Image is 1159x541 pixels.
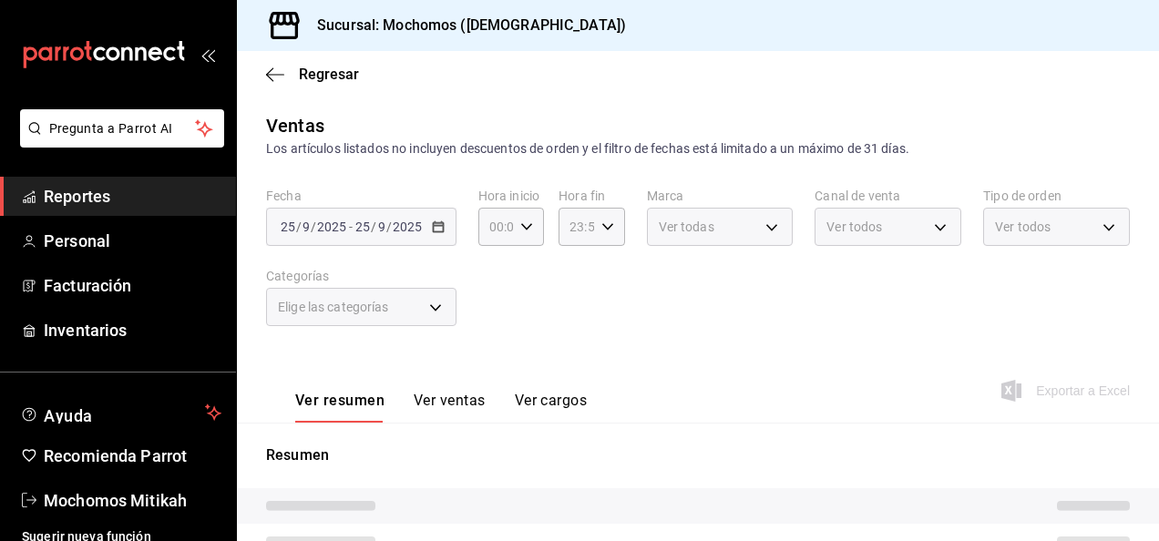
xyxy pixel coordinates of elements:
[354,219,371,234] input: --
[266,112,324,139] div: Ventas
[826,218,882,236] span: Ver todos
[44,229,221,253] span: Personal
[647,189,794,202] label: Marca
[303,15,626,36] h3: Sucursal: Mochomos ([DEMOGRAPHIC_DATA])
[659,218,714,236] span: Ver todas
[44,184,221,209] span: Reportes
[13,132,224,151] a: Pregunta a Parrot AI
[44,273,221,298] span: Facturación
[995,218,1051,236] span: Ver todos
[266,139,1130,158] div: Los artículos listados no incluyen descuentos de orden y el filtro de fechas está limitado a un m...
[44,402,198,424] span: Ayuda
[266,189,456,202] label: Fecha
[280,219,296,234] input: --
[377,219,386,234] input: --
[296,219,302,234] span: /
[478,189,544,202] label: Hora inicio
[983,189,1130,202] label: Tipo de orden
[44,318,221,342] span: Inventarios
[302,219,311,234] input: --
[414,392,486,423] button: Ver ventas
[349,219,353,234] span: -
[299,66,359,83] span: Regresar
[515,392,588,423] button: Ver cargos
[386,219,392,234] span: /
[266,270,456,282] label: Categorías
[44,444,221,468] span: Recomienda Parrot
[200,47,215,62] button: open_drawer_menu
[371,219,376,234] span: /
[392,219,423,234] input: ----
[266,66,359,83] button: Regresar
[278,298,389,316] span: Elige las categorías
[44,488,221,513] span: Mochomos Mitikah
[815,189,961,202] label: Canal de venta
[295,392,385,423] button: Ver resumen
[316,219,347,234] input: ----
[295,392,587,423] div: navigation tabs
[311,219,316,234] span: /
[49,119,196,138] span: Pregunta a Parrot AI
[20,109,224,148] button: Pregunta a Parrot AI
[266,444,1130,466] p: Resumen
[559,189,624,202] label: Hora fin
